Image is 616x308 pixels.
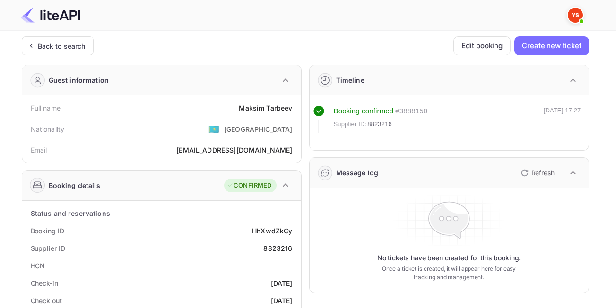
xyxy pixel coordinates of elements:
div: Check-in [31,278,58,288]
p: Refresh [531,168,555,178]
div: Timeline [336,75,364,85]
div: [DATE] 17:27 [544,106,581,133]
div: Full name [31,103,61,113]
div: Maksim Tarbeev [239,103,292,113]
button: Refresh [515,165,558,180]
img: LiteAPI Logo [21,8,80,23]
p: No tickets have been created for this booking. [377,253,521,263]
div: Check out [31,296,62,306]
button: Create new ticket [514,36,589,55]
div: Back to search [38,41,86,51]
div: 8823216 [263,243,292,253]
div: CONFIRMED [226,181,271,190]
div: # 3888150 [395,106,427,117]
div: Booking ID [31,226,64,236]
p: Once a ticket is created, it will appear here for easy tracking and management. [374,265,524,282]
div: Booking details [49,180,100,190]
div: Guest information [49,75,109,85]
div: Message log [336,168,379,178]
span: United States [208,120,219,137]
div: [DATE] [271,296,293,306]
div: Supplier ID [31,243,65,253]
div: Status and reservations [31,208,110,218]
div: [EMAIL_ADDRESS][DOMAIN_NAME] [176,145,292,155]
div: Nationality [31,124,65,134]
span: Supplier ID: [334,120,367,129]
div: Email [31,145,47,155]
div: HhXwdZkCy [252,226,292,236]
div: HCN [31,261,45,271]
div: Booking confirmed [334,106,394,117]
span: 8823216 [367,120,392,129]
button: Edit booking [453,36,511,55]
div: [DATE] [271,278,293,288]
img: Yandex Support [568,8,583,23]
div: [GEOGRAPHIC_DATA] [224,124,293,134]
